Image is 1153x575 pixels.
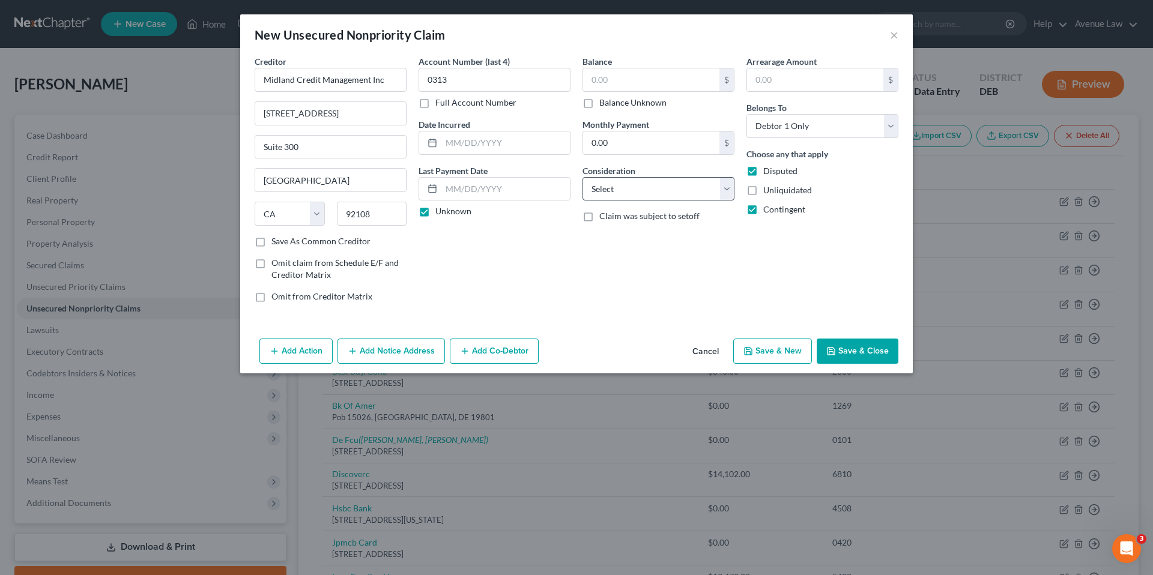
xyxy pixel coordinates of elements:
[337,339,445,364] button: Add Notice Address
[255,56,286,67] span: Creditor
[450,339,539,364] button: Add Co-Debtor
[747,68,883,91] input: 0.00
[255,68,407,92] input: Search creditor by name...
[441,178,570,200] input: MM/DD/YYYY
[583,55,612,68] label: Balance
[583,164,635,177] label: Consideration
[337,202,407,226] input: Enter zip...
[255,102,406,125] input: Enter address...
[271,291,372,301] span: Omit from Creditor Matrix
[255,169,406,191] input: Enter city...
[763,166,797,176] span: Disputed
[435,205,471,217] label: Unknown
[583,131,719,154] input: 0.00
[583,68,719,91] input: 0.00
[419,118,470,131] label: Date Incurred
[719,131,734,154] div: $
[271,257,399,280] span: Omit claim from Schedule E/F and Creditor Matrix
[441,131,570,154] input: MM/DD/YYYY
[255,136,406,158] input: Apt, Suite, etc...
[419,68,570,92] input: XXXX
[419,164,488,177] label: Last Payment Date
[271,235,371,247] label: Save As Common Creditor
[1137,534,1146,544] span: 3
[599,97,667,109] label: Balance Unknown
[883,68,898,91] div: $
[1112,534,1141,563] iframe: Intercom live chat
[890,28,898,42] button: ×
[733,339,812,364] button: Save & New
[746,55,817,68] label: Arrearage Amount
[599,211,700,221] span: Claim was subject to setoff
[259,339,333,364] button: Add Action
[817,339,898,364] button: Save & Close
[746,103,787,113] span: Belongs To
[435,97,516,109] label: Full Account Number
[255,26,445,43] div: New Unsecured Nonpriority Claim
[419,55,510,68] label: Account Number (last 4)
[719,68,734,91] div: $
[583,118,649,131] label: Monthly Payment
[746,148,828,160] label: Choose any that apply
[763,185,812,195] span: Unliquidated
[683,340,728,364] button: Cancel
[763,204,805,214] span: Contingent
